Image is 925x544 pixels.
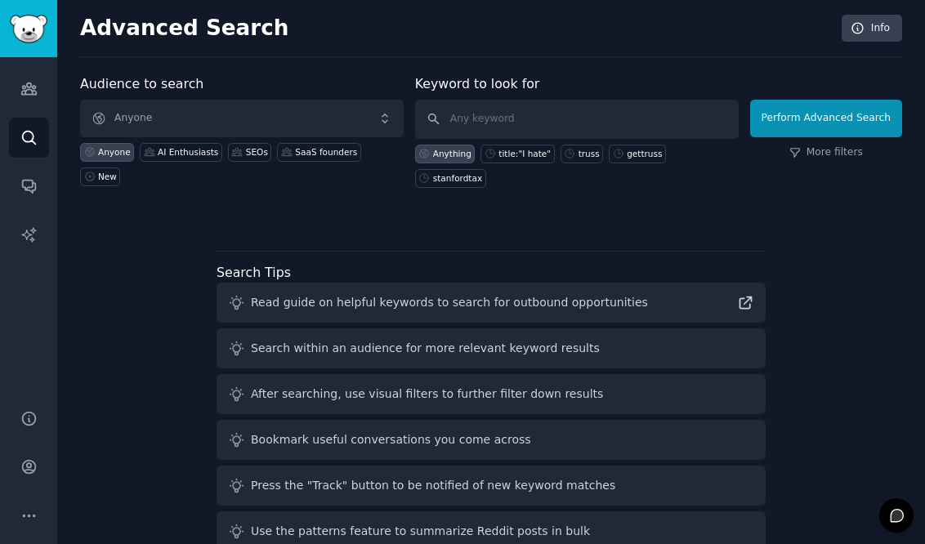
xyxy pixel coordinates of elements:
[80,167,120,186] a: New
[80,76,203,91] label: Audience to search
[246,146,268,158] div: SEOs
[10,15,47,43] img: GummySearch logo
[80,16,833,42] h2: Advanced Search
[842,15,902,42] a: Info
[251,431,531,448] div: Bookmark useful conversations you come across
[80,100,404,137] button: Anyone
[251,294,648,311] div: Read guide on helpful keywords to search for outbound opportunities
[433,172,482,184] div: stanfordtax
[251,477,615,494] div: Press the "Track" button to be notified of new keyword matches
[627,148,662,159] div: gettruss
[498,148,551,159] div: title:"I hate"
[579,148,600,159] div: truss
[98,171,117,182] div: New
[158,146,218,158] div: AI Enthusiasts
[251,340,600,357] div: Search within an audience for more relevant keyword results
[750,100,902,137] button: Perform Advanced Search
[251,523,590,540] div: Use the patterns feature to summarize Reddit posts in bulk
[433,148,471,159] div: Anything
[415,76,540,91] label: Keyword to look for
[98,146,131,158] div: Anyone
[789,145,863,160] a: More filters
[217,265,291,280] label: Search Tips
[415,100,739,139] input: Any keyword
[251,386,603,403] div: After searching, use visual filters to further filter down results
[295,146,357,158] div: SaaS founders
